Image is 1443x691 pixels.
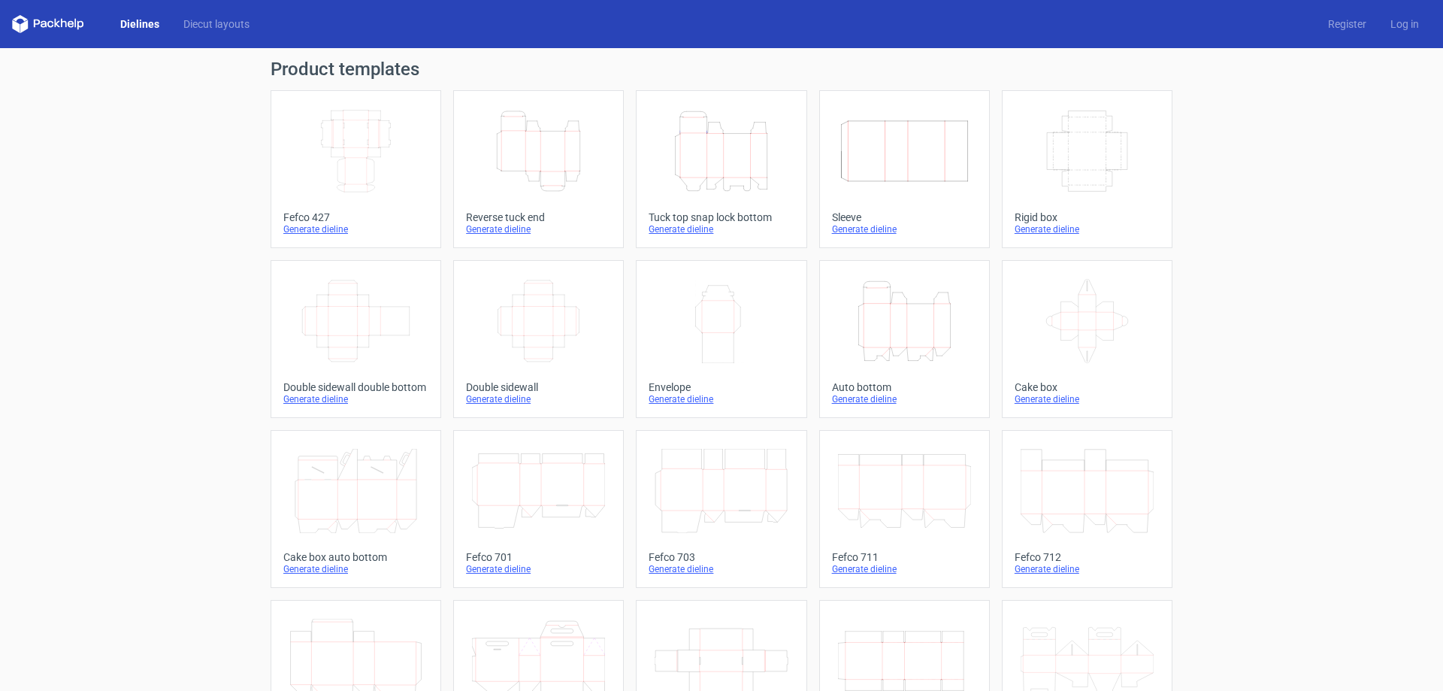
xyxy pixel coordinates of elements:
[466,223,611,235] div: Generate dieline
[1015,551,1160,563] div: Fefco 712
[271,260,441,418] a: Double sidewall double bottomGenerate dieline
[1015,223,1160,235] div: Generate dieline
[649,563,794,575] div: Generate dieline
[636,260,806,418] a: EnvelopeGenerate dieline
[283,563,428,575] div: Generate dieline
[649,381,794,393] div: Envelope
[832,381,977,393] div: Auto bottom
[1002,430,1172,588] a: Fefco 712Generate dieline
[108,17,171,32] a: Dielines
[466,551,611,563] div: Fefco 701
[1015,393,1160,405] div: Generate dieline
[466,393,611,405] div: Generate dieline
[466,563,611,575] div: Generate dieline
[466,211,611,223] div: Reverse tuck end
[283,223,428,235] div: Generate dieline
[1002,260,1172,418] a: Cake boxGenerate dieline
[819,90,990,248] a: SleeveGenerate dieline
[832,393,977,405] div: Generate dieline
[649,211,794,223] div: Tuck top snap lock bottom
[1316,17,1378,32] a: Register
[283,381,428,393] div: Double sidewall double bottom
[819,260,990,418] a: Auto bottomGenerate dieline
[1015,563,1160,575] div: Generate dieline
[271,60,1172,78] h1: Product templates
[466,381,611,393] div: Double sidewall
[453,260,624,418] a: Double sidewallGenerate dieline
[271,90,441,248] a: Fefco 427Generate dieline
[271,430,441,588] a: Cake box auto bottomGenerate dieline
[283,551,428,563] div: Cake box auto bottom
[283,211,428,223] div: Fefco 427
[636,90,806,248] a: Tuck top snap lock bottomGenerate dieline
[832,551,977,563] div: Fefco 711
[649,393,794,405] div: Generate dieline
[1015,381,1160,393] div: Cake box
[1002,90,1172,248] a: Rigid boxGenerate dieline
[832,563,977,575] div: Generate dieline
[649,551,794,563] div: Fefco 703
[1378,17,1431,32] a: Log in
[171,17,262,32] a: Diecut layouts
[636,430,806,588] a: Fefco 703Generate dieline
[453,90,624,248] a: Reverse tuck endGenerate dieline
[283,393,428,405] div: Generate dieline
[1015,211,1160,223] div: Rigid box
[453,430,624,588] a: Fefco 701Generate dieline
[819,430,990,588] a: Fefco 711Generate dieline
[832,223,977,235] div: Generate dieline
[832,211,977,223] div: Sleeve
[649,223,794,235] div: Generate dieline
